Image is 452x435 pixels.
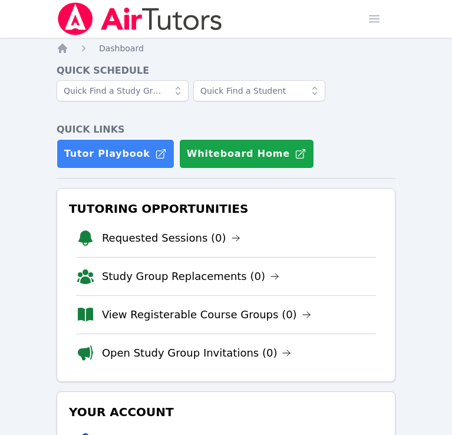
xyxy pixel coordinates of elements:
[102,230,240,246] a: Requested Sessions (0)
[57,42,395,54] nav: Breadcrumb
[102,307,311,323] a: View Registerable Course Groups (0)
[57,139,174,169] a: Tutor Playbook
[57,80,189,101] input: Quick Find a Study Group
[99,44,144,53] span: Dashboard
[102,345,292,361] a: Open Study Group Invitations (0)
[179,139,314,169] button: Whiteboard Home
[67,401,385,423] h3: Your Account
[57,64,395,78] h4: Quick Schedule
[99,42,144,54] a: Dashboard
[67,198,385,219] h3: Tutoring Opportunities
[193,80,325,101] input: Quick Find a Student
[102,268,279,285] a: Study Group Replacements (0)
[57,123,395,137] h4: Quick Links
[57,2,223,35] img: Air Tutors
